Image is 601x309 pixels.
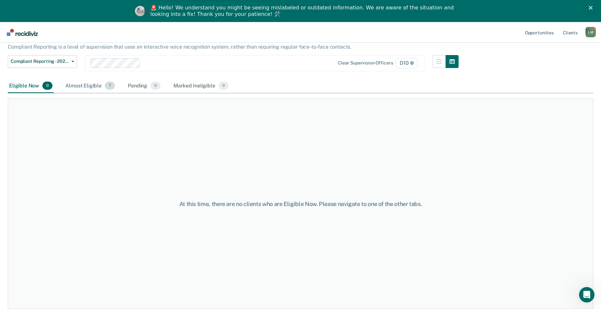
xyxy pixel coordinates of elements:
[172,79,230,93] div: Marked Ineligible0
[395,58,418,68] span: D10
[64,79,116,93] div: Almost Eligible7
[154,200,447,208] div: At this time, there are no clients who are Eligible Now. Please navigate to one of the other tabs.
[338,60,393,66] div: Clear supervision officers
[7,29,38,36] img: Recidiviz
[135,6,145,16] img: Profile image for Kim
[524,22,555,43] a: Opportunities
[150,5,456,17] div: 🚨 Hello! We understand you might be seeing mislabeled or outdated information. We are aware of th...
[11,59,69,64] span: Compliant Reporting - 2025 Policy
[562,22,579,43] a: Clients
[8,79,54,93] div: Eligible Now0
[589,6,595,10] div: Close
[150,82,161,90] span: 0
[585,27,596,37] div: L M
[127,79,162,93] div: Pending0
[585,27,596,37] button: Profile dropdown button
[8,55,77,68] button: Compliant Reporting - 2025 Policy
[579,287,595,303] iframe: Intercom live chat
[105,82,115,90] span: 7
[8,44,351,50] p: Compliant Reporting is a level of supervision that uses an interactive voice recognition system, ...
[42,82,52,90] span: 0
[218,82,228,90] span: 0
